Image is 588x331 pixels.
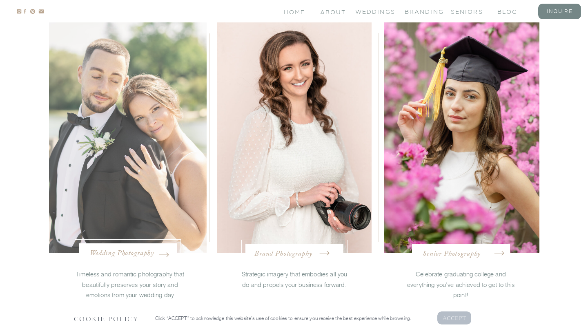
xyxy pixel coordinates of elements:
[355,8,388,15] a: Weddings
[497,8,530,15] a: blog
[405,8,437,15] a: branding
[451,8,483,15] a: seniors
[423,249,499,257] a: Senior Photography
[254,249,334,257] a: Brand Photography
[240,269,349,289] p: Strategic imagery that embodies all you do and propels your business forward.
[320,8,345,15] a: About
[90,249,166,257] a: Wedding Photography
[543,8,576,15] a: inquire
[401,269,520,294] p: Celebrate graduating college and everything you’ve achieved to get to this point!
[443,314,466,322] p: AcCEPT
[71,269,189,291] p: Timeless and romantic photography that beautifully preserves your story and emotions from your we...
[74,314,142,322] h3: Cookie policy
[155,314,426,322] p: Click “ACCEPT” to acknowledge this website’s use of cookies to ensure you receive the best experi...
[284,8,306,15] a: Home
